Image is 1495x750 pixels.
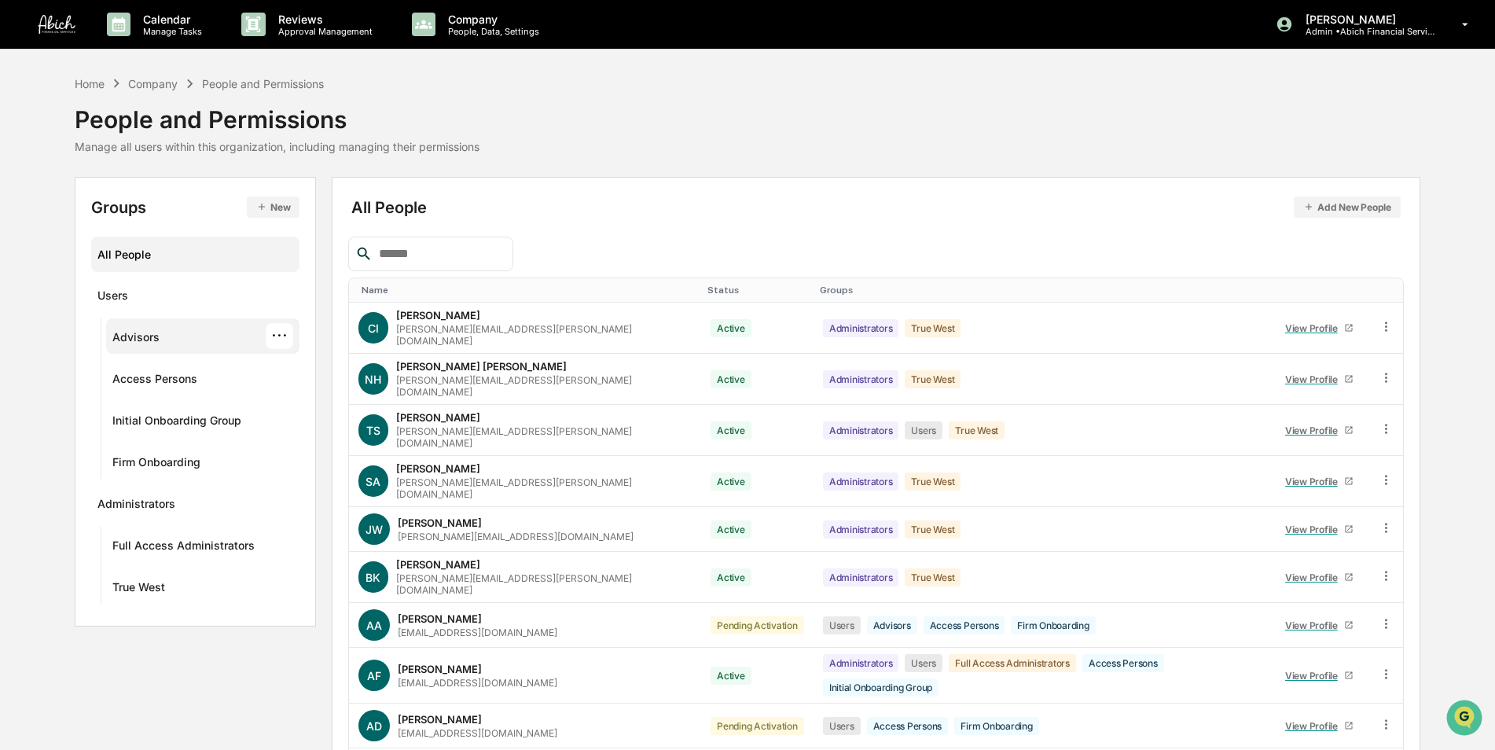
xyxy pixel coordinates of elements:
div: Full Access Administrators [112,539,255,557]
div: [EMAIL_ADDRESS][DOMAIN_NAME] [398,727,557,739]
div: Home [75,77,105,90]
p: Approval Management [266,26,380,37]
div: All People [97,241,293,267]
div: Company [128,77,178,90]
span: BK [365,571,380,584]
div: Advisors [867,616,917,634]
div: True West [905,520,961,539]
p: Company [435,13,547,26]
div: Users [823,616,861,634]
p: How can we help? [16,33,286,58]
div: Administrators [823,370,899,388]
div: ··· [266,323,293,349]
div: View Profile [1285,720,1344,732]
div: [PERSON_NAME] [396,462,480,475]
div: Administrators [97,497,175,516]
a: 🖐️Preclearance [9,192,108,220]
a: Powered byPylon [111,266,190,278]
div: Access Persons [867,717,949,735]
div: Toggle SortBy [1382,285,1397,296]
div: [PERSON_NAME] [398,713,482,726]
div: View Profile [1285,524,1344,535]
span: Attestations [130,198,195,214]
div: View Profile [1285,619,1344,631]
span: CI [368,322,379,335]
div: Initial Onboarding Group [112,414,241,432]
span: JW [365,523,383,536]
div: People and Permissions [75,93,479,134]
img: 1746055101610-c473b297-6a78-478c-a979-82029cc54cd1 [16,120,44,149]
div: True West [112,580,165,599]
div: Start new chat [53,120,258,136]
button: New [247,197,299,218]
div: 🖐️ [16,200,28,212]
button: Start new chat [267,125,286,144]
a: View Profile [1278,316,1360,340]
div: Groups [91,197,299,218]
button: Add New People [1294,197,1401,218]
span: AA [366,619,382,632]
div: [PERSON_NAME][EMAIL_ADDRESS][PERSON_NAME][DOMAIN_NAME] [396,476,692,500]
a: View Profile [1278,367,1360,392]
div: Active [711,568,751,586]
div: [PERSON_NAME][EMAIL_ADDRESS][PERSON_NAME][DOMAIN_NAME] [396,572,692,596]
div: [EMAIL_ADDRESS][DOMAIN_NAME] [398,627,557,638]
img: logo [38,15,75,34]
div: Access Persons [112,372,197,391]
div: People and Permissions [202,77,324,90]
div: 🗄️ [114,200,127,212]
p: Reviews [266,13,380,26]
div: We're available if you need us! [53,136,199,149]
span: Pylon [156,267,190,278]
div: View Profile [1285,572,1344,583]
a: View Profile [1278,664,1360,688]
p: Admin • Abich Financial Services [1293,26,1439,37]
p: Manage Tasks [130,26,210,37]
div: Firm Onboarding [112,455,200,474]
div: [PERSON_NAME] [396,558,480,571]
div: View Profile [1285,322,1344,334]
div: Manage all users within this organization, including managing their permissions [75,140,479,153]
div: [PERSON_NAME][EMAIL_ADDRESS][PERSON_NAME][DOMAIN_NAME] [396,374,692,398]
div: Toggle SortBy [1275,285,1363,296]
span: Data Lookup [31,228,99,244]
div: Users [905,654,942,672]
span: TS [366,424,380,437]
div: [PERSON_NAME] [398,517,482,529]
div: Toggle SortBy [362,285,695,296]
div: Administrators [823,319,899,337]
div: True West [905,370,961,388]
div: [PERSON_NAME][EMAIL_ADDRESS][PERSON_NAME][DOMAIN_NAME] [396,323,692,347]
a: View Profile [1278,517,1360,542]
span: AF [367,669,381,682]
p: People, Data, Settings [435,26,547,37]
div: Access Persons [1082,654,1164,672]
div: [PERSON_NAME] [PERSON_NAME] [396,360,567,373]
div: View Profile [1285,476,1344,487]
div: Firm Onboarding [954,717,1038,735]
div: View Profile [1285,670,1344,682]
div: Administrators [823,520,899,539]
div: Users [97,289,128,307]
div: 🔎 [16,230,28,242]
div: All People [351,197,1401,218]
span: AD [366,719,382,733]
div: [PERSON_NAME][EMAIL_ADDRESS][PERSON_NAME][DOMAIN_NAME] [396,425,692,449]
div: Toggle SortBy [707,285,807,296]
div: Active [711,319,751,337]
span: SA [365,475,380,488]
a: 🔎Data Lookup [9,222,105,250]
iframe: Open customer support [1445,698,1487,741]
div: Active [711,472,751,491]
div: Access Persons [924,616,1005,634]
div: Users [905,421,942,439]
div: Full Access Administrators [949,654,1076,672]
div: Pending Activation [711,717,804,735]
div: True West [905,568,961,586]
div: [PERSON_NAME][EMAIL_ADDRESS][DOMAIN_NAME] [398,531,634,542]
div: View Profile [1285,373,1344,385]
span: Preclearance [31,198,101,214]
div: [EMAIL_ADDRESS][DOMAIN_NAME] [398,677,557,689]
